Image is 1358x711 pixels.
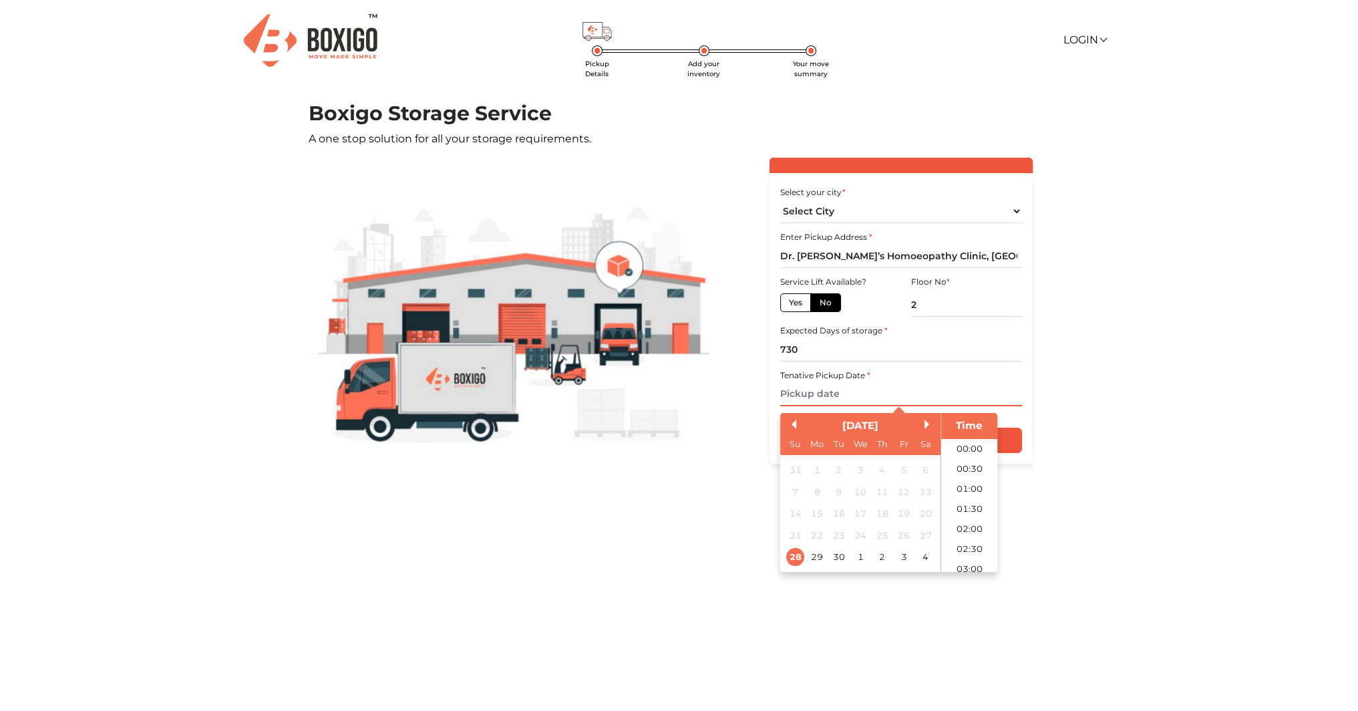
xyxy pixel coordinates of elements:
div: Not available Monday, September 15th, 2025 [808,505,826,523]
div: Not available Saturday, September 27th, 2025 [916,527,934,545]
div: Not available Saturday, September 13th, 2025 [916,483,934,501]
div: Mo [808,435,826,453]
div: Choose Sunday, September 28th, 2025 [786,548,804,566]
li: 01:30 [941,499,998,519]
label: Yes [780,293,811,312]
li: 02:00 [941,519,998,539]
div: Not available Wednesday, September 24th, 2025 [851,527,869,545]
li: 02:30 [941,539,998,559]
h1: Boxigo Storage Service [309,102,1050,126]
p: A one stop solution for all your storage requirements. [309,131,1050,147]
div: Not available Monday, September 22nd, 2025 [808,527,826,545]
label: Service Lift Available? [780,276,866,288]
li: 00:30 [941,459,998,479]
div: Not available Thursday, September 18th, 2025 [872,505,890,523]
div: Not available Tuesday, September 23rd, 2025 [829,527,847,545]
div: Time [945,418,994,434]
button: Previous Month [787,420,796,429]
div: Tu [829,435,847,453]
div: Not available Sunday, September 21st, 2025 [786,527,804,545]
div: Not available Wednesday, September 3rd, 2025 [851,461,869,479]
div: Not available Tuesday, September 9th, 2025 [829,483,847,501]
div: [DATE] [780,418,941,434]
div: Choose Monday, September 29th, 2025 [808,548,826,566]
div: Not available Friday, September 12th, 2025 [894,483,912,501]
label: Enter Pickup Address [780,231,872,243]
div: Not available Saturday, September 6th, 2025 [916,461,934,479]
label: No [810,293,841,312]
div: month 2025-09 [784,460,936,568]
div: Not available Wednesday, September 10th, 2025 [851,483,869,501]
div: Not available Thursday, September 4th, 2025 [872,461,890,479]
div: Choose Saturday, October 4th, 2025 [916,548,934,566]
label: Expected Days of storage [780,325,888,337]
input: Ex: 365 [780,338,1022,362]
div: Not available Tuesday, September 16th, 2025 [829,505,847,523]
div: Not available Thursday, September 25th, 2025 [872,527,890,545]
div: Su [786,435,804,453]
div: Not available Wednesday, September 17th, 2025 [851,505,869,523]
div: Not available Friday, September 19th, 2025 [894,505,912,523]
span: Add your inventory [687,59,720,78]
div: Choose Friday, October 3rd, 2025 [894,548,912,566]
div: Not available Tuesday, September 2nd, 2025 [829,461,847,479]
img: Boxigo [244,14,377,67]
button: Next Month [924,420,934,429]
div: Fr [894,435,912,453]
div: Choose Tuesday, September 30th, 2025 [829,548,847,566]
label: Select your city [780,186,846,198]
div: Not available Monday, September 8th, 2025 [808,483,826,501]
div: Not available Sunday, September 14th, 2025 [786,505,804,523]
div: Not available Saturday, September 20th, 2025 [916,505,934,523]
label: Floor No [911,276,950,288]
div: Choose Thursday, October 2nd, 2025 [872,548,890,566]
li: 00:00 [941,439,998,459]
div: Choose Wednesday, October 1st, 2025 [851,548,869,566]
input: Ex: 4 [911,293,1022,317]
div: Not available Friday, September 26th, 2025 [894,527,912,545]
div: Not available Sunday, August 31st, 2025 [786,461,804,479]
div: Sa [916,435,934,453]
li: 01:00 [941,479,998,499]
input: Pickup date [780,383,1022,406]
a: Login [1063,33,1106,46]
div: Not available Sunday, September 7th, 2025 [786,483,804,501]
label: Tenative Pickup Date [780,370,870,382]
input: Select Building or Nearest Landmark [780,245,1022,268]
li: 03:00 [941,559,998,579]
span: Your move summary [793,59,829,78]
div: We [851,435,869,453]
div: Th [872,435,890,453]
div: Not available Monday, September 1st, 2025 [808,461,826,479]
div: Not available Friday, September 5th, 2025 [894,461,912,479]
span: Pickup Details [585,59,609,78]
div: Not available Thursday, September 11th, 2025 [872,483,890,501]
